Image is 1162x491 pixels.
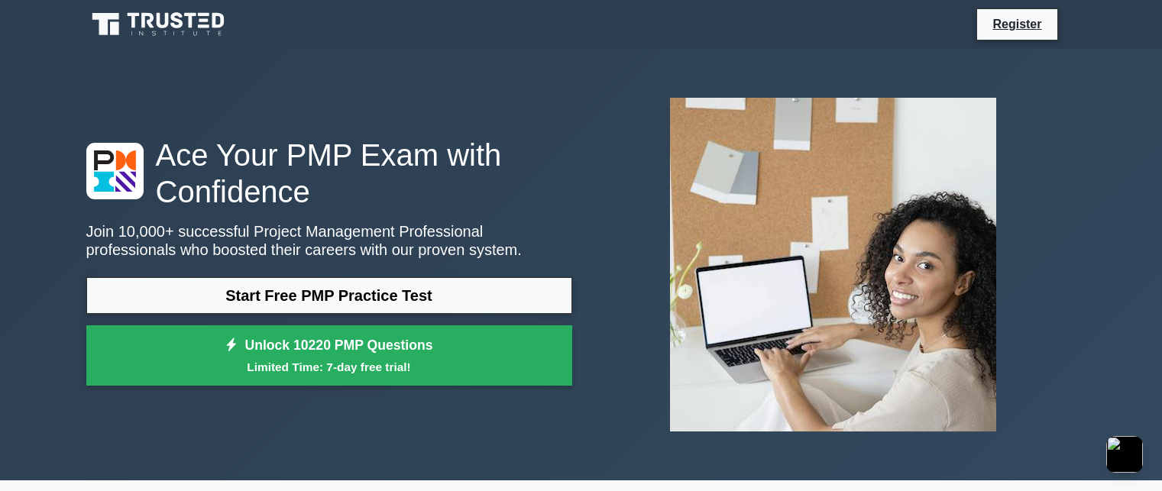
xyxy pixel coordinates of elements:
[86,325,572,386] a: Unlock 10220 PMP QuestionsLimited Time: 7-day free trial!
[86,137,572,210] h1: Ace Your PMP Exam with Confidence
[86,222,572,259] p: Join 10,000+ successful Project Management Professional professionals who boosted their careers w...
[983,15,1050,34] a: Register
[86,277,572,314] a: Start Free PMP Practice Test
[105,358,553,376] small: Limited Time: 7-day free trial!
